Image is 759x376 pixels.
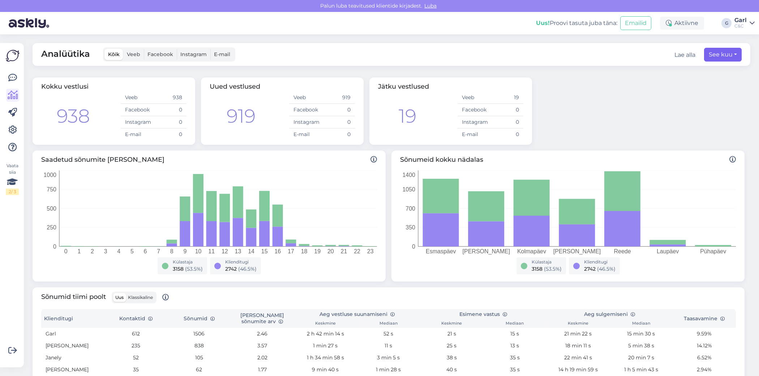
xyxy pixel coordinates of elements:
[532,259,562,265] div: Külastaja
[128,295,153,300] span: Klassikaline
[6,49,20,63] img: Askly Logo
[108,51,120,58] span: Kõik
[231,328,294,340] td: 2.46
[673,309,736,328] th: Taasavamine
[399,102,416,130] div: 19
[104,352,168,364] td: 52
[553,248,601,255] tspan: [PERSON_NAME]
[322,92,355,104] td: 919
[357,328,420,340] td: 52 s
[490,128,523,141] td: 0
[322,116,355,128] td: 0
[225,266,237,272] span: 2742
[704,48,742,62] button: See kuu
[225,259,257,265] div: Klienditugi
[546,340,610,352] td: 18 min 11 s
[144,248,147,254] tspan: 6
[41,352,104,364] td: Janely
[222,248,228,254] tspan: 12
[517,248,546,254] tspan: Kolmapäev
[294,364,357,376] td: 9 min 40 s
[420,340,483,352] td: 25 s
[546,320,610,328] th: Keskmine
[47,206,56,212] tspan: 500
[41,83,89,90] span: Kokku vestlusi
[127,51,140,58] span: Veeb
[584,259,616,265] div: Klienditugi
[289,104,322,116] td: Facebook
[147,51,173,58] span: Facebook
[167,352,231,364] td: 105
[208,248,215,254] tspan: 11
[673,364,736,376] td: 2.94%
[483,352,546,364] td: 35 s
[490,92,523,104] td: 19
[734,17,747,23] div: Garl
[367,248,374,254] tspan: 23
[609,364,673,376] td: 1 h 5 min 43 s
[214,51,230,58] span: E-mail
[402,186,415,193] tspan: 1050
[426,248,456,254] tspan: Esmaspäev
[422,3,439,9] span: Luba
[322,128,355,141] td: 0
[609,352,673,364] td: 20 min 7 s
[490,104,523,116] td: 0
[117,248,120,254] tspan: 4
[301,248,308,254] tspan: 18
[402,172,415,178] tspan: 1400
[235,248,241,254] tspan: 13
[154,104,186,116] td: 0
[104,340,168,352] td: 235
[458,128,490,141] td: E-mail
[289,128,322,141] td: E-mail
[167,364,231,376] td: 62
[104,309,168,328] th: Kontaktid
[546,309,673,320] th: Aeg sulgemiseni
[673,328,736,340] td: 9.59%
[357,340,420,352] td: 11 s
[57,102,90,130] div: 938
[420,364,483,376] td: 40 s
[227,102,256,130] div: 919
[721,18,732,28] div: G
[458,104,490,116] td: Facebook
[546,352,610,364] td: 22 min 41 s
[314,248,321,254] tspan: 19
[41,340,104,352] td: [PERSON_NAME]
[261,248,268,254] tspan: 15
[674,51,695,59] div: Lae alla
[657,248,679,254] tspan: Laupäev
[121,92,154,104] td: Veeb
[167,328,231,340] td: 1506
[41,364,104,376] td: [PERSON_NAME]
[406,224,415,231] tspan: 350
[660,17,704,30] div: Aktiivne
[584,266,596,272] span: 2742
[104,364,168,376] td: 35
[183,248,186,254] tspan: 9
[154,116,186,128] td: 0
[354,248,360,254] tspan: 22
[289,116,322,128] td: Instagram
[536,20,550,26] b: Uus!
[357,352,420,364] td: 3 min 5 s
[231,309,294,328] th: [PERSON_NAME] sõnumite arv
[400,155,736,165] span: Sõnumeid kokku nädalas
[248,248,254,254] tspan: 14
[185,266,203,272] span: ( 53.5 %)
[167,340,231,352] td: 838
[47,186,56,193] tspan: 750
[597,266,616,272] span: ( 46.5 %)
[463,248,510,255] tspan: [PERSON_NAME]
[47,224,56,231] tspan: 250
[483,340,546,352] td: 13 s
[41,309,104,328] th: Klienditugi
[546,328,610,340] td: 21 min 22 s
[154,128,186,141] td: 0
[104,328,168,340] td: 612
[121,116,154,128] td: Instagram
[6,189,19,195] div: 2 / 3
[458,116,490,128] td: Instagram
[294,352,357,364] td: 1 h 34 min 58 s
